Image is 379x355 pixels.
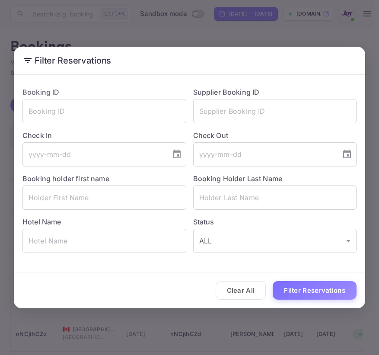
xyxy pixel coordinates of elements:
label: Booking ID [22,88,60,96]
button: Choose date [338,146,356,163]
input: Hotel Name [22,229,186,253]
label: Booking holder first name [22,174,109,183]
label: Status [193,217,357,227]
input: Holder Last Name [193,185,357,210]
button: Clear All [216,281,266,300]
input: Booking ID [22,99,186,123]
label: Check In [22,130,186,141]
label: Hotel Name [22,217,61,226]
input: yyyy-mm-dd [193,142,335,166]
label: Check Out [193,130,357,141]
input: Supplier Booking ID [193,99,357,123]
button: Choose date [168,146,185,163]
div: ALL [193,229,357,253]
label: Supplier Booking ID [193,88,260,96]
input: yyyy-mm-dd [22,142,165,166]
input: Holder First Name [22,185,186,210]
h2: Filter Reservations [14,47,365,74]
label: Booking Holder Last Name [193,174,283,183]
button: Filter Reservations [273,281,357,300]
